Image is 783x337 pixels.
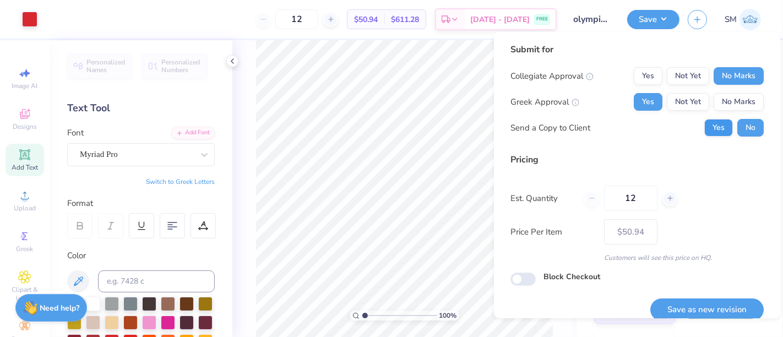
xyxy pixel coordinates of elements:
div: Greek Approval [510,96,579,108]
label: Price Per Item [510,226,596,238]
span: FREE [536,15,548,23]
a: SM [725,9,761,30]
span: 100 % [439,311,457,320]
button: Save as new revision [650,298,764,321]
div: Submit for [510,43,764,56]
span: [DATE] - [DATE] [470,14,530,25]
button: Not Yet [667,67,709,85]
span: Personalized Names [86,58,126,74]
div: Add Font [171,127,215,139]
strong: Need help? [40,303,80,313]
button: No Marks [714,67,764,85]
div: Customers will see this price on HQ. [510,253,764,263]
label: Est. Quantity [510,192,576,205]
button: Yes [634,93,662,111]
span: Designs [13,122,37,131]
label: Font [67,127,84,139]
input: e.g. 7428 c [98,270,215,292]
div: Pricing [510,153,764,166]
span: $50.94 [354,14,378,25]
img: Shruthi Mohan [740,9,761,30]
button: Yes [704,119,733,137]
span: $611.28 [391,14,419,25]
div: Format [67,197,216,210]
button: No [737,119,764,137]
div: Text Tool [67,101,215,116]
span: Greek [17,244,34,253]
span: Add Text [12,163,38,172]
div: Send a Copy to Client [510,122,590,134]
div: Color [67,249,215,262]
input: Untitled Design [565,8,619,30]
input: – – [275,9,318,29]
button: Save [627,10,679,29]
button: Yes [634,67,662,85]
input: – – [604,186,657,211]
span: Image AI [12,81,38,90]
div: Collegiate Approval [510,70,594,83]
button: Not Yet [667,93,709,111]
button: No Marks [714,93,764,111]
span: Clipart & logos [6,285,44,303]
span: Upload [14,204,36,213]
label: Block Checkout [543,271,600,282]
span: Personalized Numbers [161,58,200,74]
span: SM [725,13,737,26]
button: Switch to Greek Letters [146,177,215,186]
